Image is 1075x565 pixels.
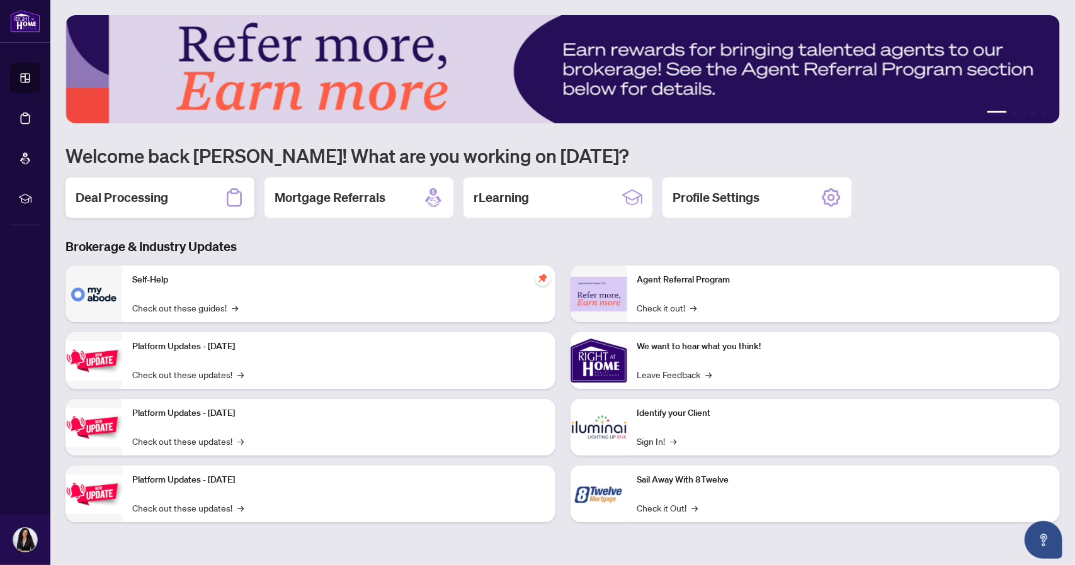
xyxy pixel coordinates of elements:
[132,301,238,315] a: Check out these guides!→
[637,473,1050,487] p: Sail Away With 8Twelve
[637,406,1050,420] p: Identify your Client
[132,340,545,354] p: Platform Updates - [DATE]
[132,473,545,487] p: Platform Updates - [DATE]
[237,501,244,515] span: →
[65,143,1060,167] h1: Welcome back [PERSON_NAME]! What are you working on [DATE]?
[65,15,1060,123] img: Slide 0
[65,266,122,322] img: Self-Help
[65,474,122,514] img: Platform Updates - June 23, 2025
[637,434,677,448] a: Sign In!→
[65,341,122,381] img: Platform Updates - July 21, 2025
[237,434,244,448] span: →
[571,466,627,522] img: Sail Away With 8Twelve
[637,501,698,515] a: Check it Out!→
[637,367,712,381] a: Leave Feedback→
[571,399,627,456] img: Identify your Client
[65,408,122,447] img: Platform Updates - July 8, 2025
[571,277,627,311] img: Agent Referral Program
[237,367,244,381] span: →
[535,271,550,286] span: pushpin
[691,301,697,315] span: →
[76,189,168,206] h2: Deal Processing
[571,332,627,389] img: We want to hear what you think!
[637,301,697,315] a: Check it out!→
[13,528,37,552] img: Profile Icon
[637,273,1050,287] p: Agent Referral Program
[232,301,238,315] span: →
[1025,521,1062,559] button: Open asap
[692,501,698,515] span: →
[671,434,677,448] span: →
[132,273,545,287] p: Self-Help
[132,367,244,381] a: Check out these updates!→
[132,501,244,515] a: Check out these updates!→
[132,406,545,420] p: Platform Updates - [DATE]
[1022,111,1027,116] button: 3
[1042,111,1047,116] button: 5
[706,367,712,381] span: →
[637,340,1050,354] p: We want to hear what you think!
[1012,111,1017,116] button: 2
[474,189,529,206] h2: rLearning
[275,189,385,206] h2: Mortgage Referrals
[65,238,1060,255] h3: Brokerage & Industry Updates
[1032,111,1037,116] button: 4
[132,434,244,448] a: Check out these updates!→
[673,189,759,206] h2: Profile Settings
[987,111,1007,116] button: 1
[10,9,40,33] img: logo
